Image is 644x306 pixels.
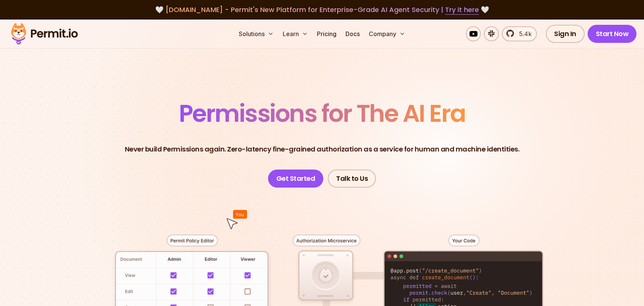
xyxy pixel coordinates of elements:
a: Start Now [588,25,637,43]
div: 🤍 🤍 [18,5,626,15]
a: Sign In [546,25,585,43]
p: Never build Permissions again. Zero-latency fine-grained authorization as a service for human and... [125,144,520,155]
span: 5.4k [515,29,532,38]
span: [DOMAIN_NAME] - Permit's New Platform for Enterprise-Grade AI Agent Security | [165,5,479,14]
a: Try it here [445,5,479,15]
a: Pricing [314,26,339,41]
a: 5.4k [502,26,537,41]
a: Docs [342,26,363,41]
button: Company [366,26,408,41]
button: Solutions [236,26,277,41]
button: Learn [280,26,311,41]
a: Talk to Us [328,170,376,188]
img: Permit logo [8,21,81,47]
a: Get Started [268,170,324,188]
span: Permissions for The AI Era [179,97,465,130]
